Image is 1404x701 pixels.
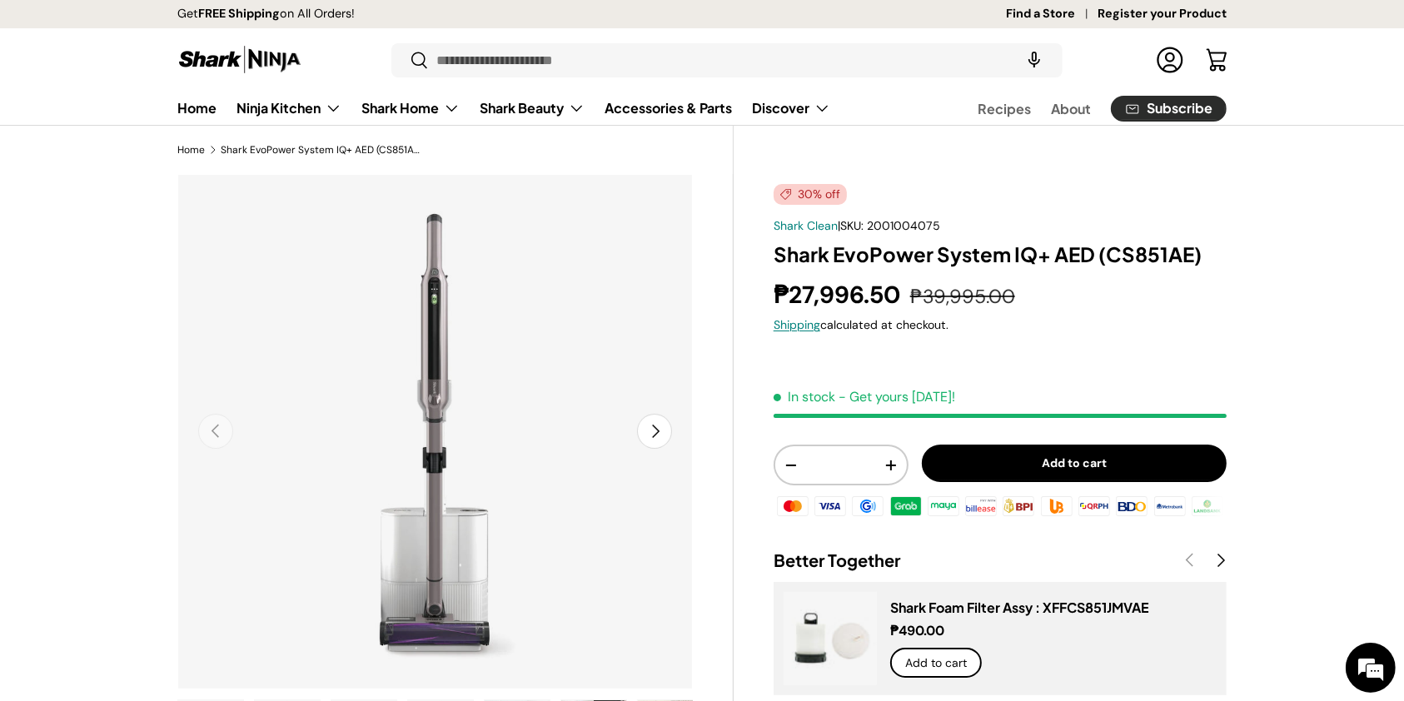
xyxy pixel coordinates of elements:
h1: Shark EvoPower System IQ+ AED (CS851AE) [774,241,1227,267]
summary: Ninja Kitchen [227,92,351,125]
speech-search-button: Search by voice [1008,42,1061,78]
img: bpi [1000,494,1037,519]
a: Register your Product [1098,5,1227,23]
a: Recipes [978,92,1031,125]
strong: FREE Shipping [198,6,280,21]
img: visa [812,494,849,519]
a: Shark EvoPower System IQ+ AED (CS851AE) [221,145,421,155]
img: metrobank [1151,494,1187,519]
strong: ₱27,996.50 [774,279,904,311]
a: Subscribe [1111,96,1227,122]
a: Accessories & Parts [605,92,732,124]
img: Shark Ninja Philippines [177,43,302,76]
img: ubp [1038,494,1075,519]
nav: Secondary [938,92,1227,125]
div: Minimize live chat window [273,8,313,48]
div: Chat with us now [87,93,280,115]
span: SKU: [840,218,864,233]
nav: Breadcrumbs [177,142,734,157]
nav: Primary [177,92,830,125]
img: qrph [1076,494,1113,519]
summary: Shark Beauty [470,92,595,125]
textarea: Type your message and hit 'Enter' [8,455,317,513]
a: Shark Clean [774,218,838,233]
span: Subscribe [1148,102,1213,115]
div: calculated at checkout. [774,316,1227,334]
a: About [1051,92,1091,125]
img: billease [963,494,999,519]
span: 30% off [774,184,847,205]
p: Get on All Orders! [177,5,355,23]
img: master [774,494,811,519]
s: ₱39,995.00 [910,284,1015,309]
img: bdo [1113,494,1150,519]
img: grabpay [888,494,924,519]
span: | [838,218,940,233]
summary: Shark Home [351,92,470,125]
span: In stock [774,388,835,405]
a: Find a Store [1006,5,1098,23]
button: Add to cart [890,648,982,679]
a: Home [177,92,217,124]
span: 2001004075 [867,218,940,233]
img: gcash [849,494,886,519]
button: Add to cart [922,445,1227,482]
a: Shipping [774,317,820,332]
p: - Get yours [DATE]! [839,388,955,405]
img: landbank [1189,494,1226,519]
a: Shark Foam Filter Assy : XFFCS851JMVAE [890,599,1149,616]
summary: Discover [742,92,840,125]
img: maya [925,494,962,519]
span: We're online! [97,210,230,378]
h2: Better Together [774,549,1175,572]
a: Home [177,145,205,155]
